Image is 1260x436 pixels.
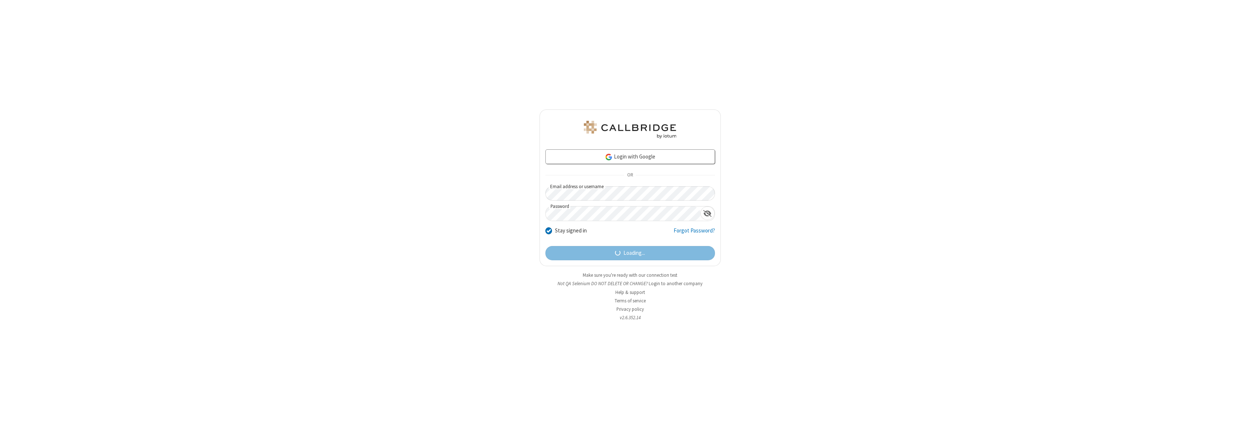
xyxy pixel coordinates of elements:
[582,121,678,138] img: QA Selenium DO NOT DELETE OR CHANGE
[583,272,677,278] a: Make sure you're ready with our connection test
[615,298,646,304] a: Terms of service
[649,280,703,287] button: Login to another company
[674,227,715,241] a: Forgot Password?
[545,186,715,201] input: Email address or username
[540,314,721,321] li: v2.6.352.14
[623,249,645,257] span: Loading...
[624,170,636,180] span: OR
[605,153,613,161] img: google-icon.png
[555,227,587,235] label: Stay signed in
[545,246,715,261] button: Loading...
[616,306,644,312] a: Privacy policy
[615,289,645,295] a: Help & support
[540,280,721,287] li: Not QA Selenium DO NOT DELETE OR CHANGE?
[545,149,715,164] a: Login with Google
[700,206,715,220] div: Show password
[546,206,700,221] input: Password
[1242,417,1255,431] iframe: Chat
